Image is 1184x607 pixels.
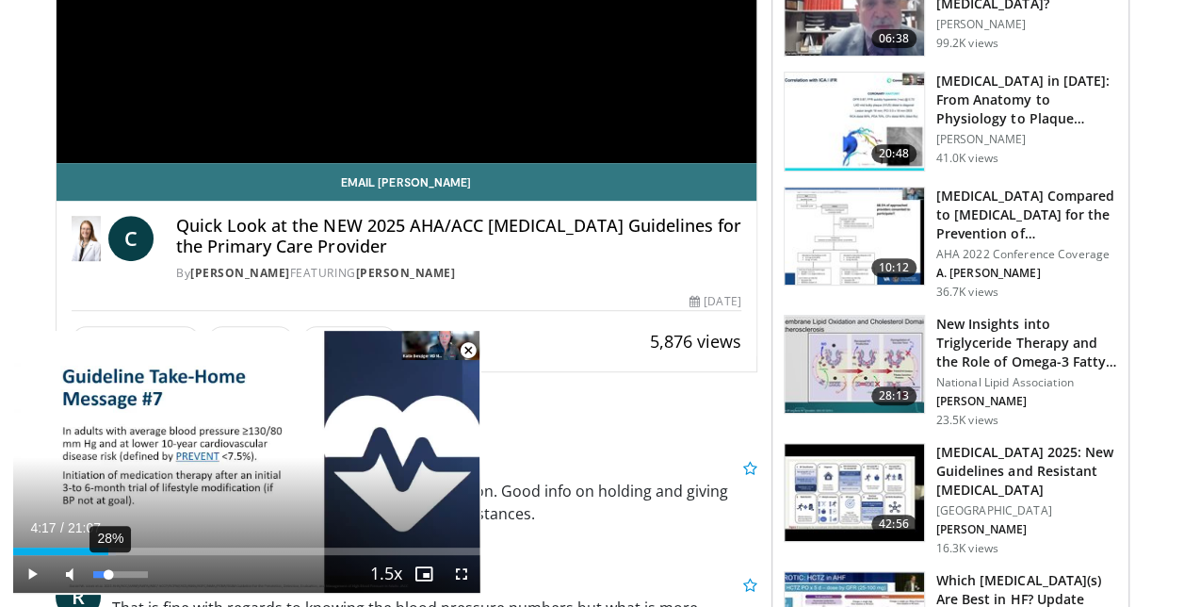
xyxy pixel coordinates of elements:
[443,555,480,593] button: Fullscreen
[936,36,998,51] p: 99.2K views
[936,541,998,556] p: 16.3K views
[190,265,290,281] a: [PERSON_NAME]
[785,316,924,414] img: 45ea033d-f728-4586-a1ce-38957b05c09e.150x105_q85_crop-smart_upscale.jpg
[785,188,924,286] img: 7c0f9b53-1609-4588-8498-7cac8464d722.150x105_q85_crop-smart_upscale.jpg
[871,386,916,405] span: 28:13
[13,555,51,593] button: Play
[936,266,1117,281] p: A. [PERSON_NAME]
[60,520,64,535] span: /
[936,72,1117,128] h3: [MEDICAL_DATA] in [DATE]: From Anatomy to Physiology to Plaque Burden and …
[936,151,998,166] p: 41.0K views
[112,575,229,596] a: [PERSON_NAME]
[108,216,154,261] a: C
[936,394,1117,409] p: [PERSON_NAME]
[871,29,916,48] span: 06:38
[936,413,998,428] p: 23.5K views
[93,571,147,578] div: Volume Level
[68,520,101,535] span: 21:07
[936,522,1117,537] p: [PERSON_NAME]
[785,73,924,171] img: 823da73b-7a00-425d-bb7f-45c8b03b10c3.150x105_q85_crop-smart_upscale.jpg
[57,163,756,201] a: Email [PERSON_NAME]
[871,515,916,533] span: 42:56
[936,285,998,300] p: 36.7K views
[650,330,741,353] span: 5,876 views
[13,548,480,555] div: Progress Bar
[355,265,455,281] a: [PERSON_NAME]
[936,375,1117,390] p: National Lipid Association
[936,247,1117,262] p: AHA 2022 Conference Coverage
[367,555,405,593] button: Playback Rate
[301,326,397,356] button: Save to
[784,315,1117,428] a: 28:13 New Insights into Triglyceride Therapy and the Role of Omega-3 Fatty… National Lipid Associ...
[405,555,443,593] button: Enable picture-in-picture mode
[785,444,924,542] img: 280bcb39-0f4e-42eb-9c44-b41b9262a277.150x105_q85_crop-smart_upscale.jpg
[936,443,1117,500] h3: [MEDICAL_DATA] 2025: New Guidelines and Resistant [MEDICAL_DATA]
[936,132,1117,147] p: [PERSON_NAME]
[784,443,1117,556] a: 42:56 [MEDICAL_DATA] 2025: New Guidelines and Resistant [MEDICAL_DATA] [GEOGRAPHIC_DATA] [PERSON_...
[176,216,740,256] h4: Quick Look at the NEW 2025 AHA/ACC [MEDICAL_DATA] Guidelines for the Primary Care Provider
[176,265,740,282] div: By FEATURING
[689,293,740,310] div: [DATE]
[936,17,1117,32] p: [PERSON_NAME]
[233,578,269,595] small: [DATE]
[207,326,295,356] button: Share
[72,326,200,355] a: 46 Thumbs Up
[449,331,487,370] button: Close
[72,216,102,261] img: Dr. Catherine P. Benziger
[30,520,56,535] span: 4:17
[51,555,89,593] button: Mute
[871,258,916,277] span: 10:12
[784,72,1117,172] a: 20:48 [MEDICAL_DATA] in [DATE]: From Anatomy to Physiology to Plaque Burden and … [PERSON_NAME] 4...
[936,187,1117,243] h3: [MEDICAL_DATA] Compared to [MEDICAL_DATA] for the Prevention of…
[871,144,916,163] span: 20:48
[13,331,480,594] video-js: Video Player
[784,187,1117,300] a: 10:12 [MEDICAL_DATA] Compared to [MEDICAL_DATA] for the Prevention of… AHA 2022 Conference Covera...
[936,315,1117,371] h3: New Insights into Triglyceride Therapy and the Role of Omega-3 Fatty…
[936,503,1117,518] p: [GEOGRAPHIC_DATA]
